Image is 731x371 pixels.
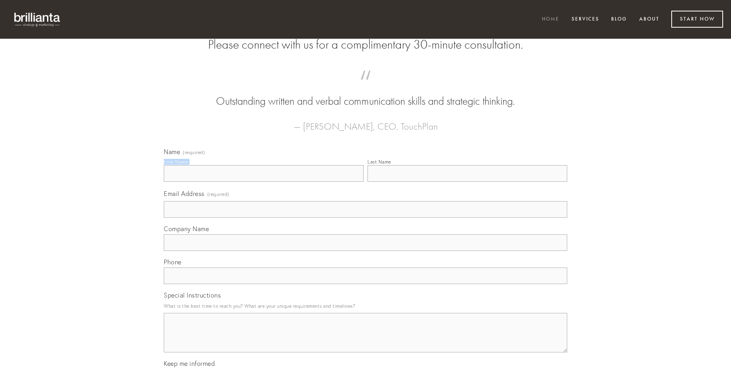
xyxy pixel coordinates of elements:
[164,360,215,367] span: Keep me informed
[367,159,391,165] div: Last Name
[164,301,567,311] p: What is the best time to reach you? What are your unique requirements and timelines?
[566,13,604,26] a: Services
[207,189,229,200] span: (required)
[8,8,67,31] img: brillianta - research, strategy, marketing
[176,78,555,109] blockquote: Outstanding written and verbal communication skills and strategic thinking.
[176,109,555,134] figcaption: — [PERSON_NAME], CEO, TouchPlan
[183,150,205,155] span: (required)
[164,258,182,266] span: Phone
[634,13,665,26] a: About
[606,13,632,26] a: Blog
[164,148,180,156] span: Name
[176,78,555,94] span: “
[537,13,564,26] a: Home
[164,159,188,165] div: First Name
[164,37,567,52] h2: Please connect with us for a complimentary 30-minute consultation.
[671,11,723,28] a: Start Now
[164,190,205,198] span: Email Address
[164,291,221,299] span: Special Instructions
[164,225,209,233] span: Company Name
